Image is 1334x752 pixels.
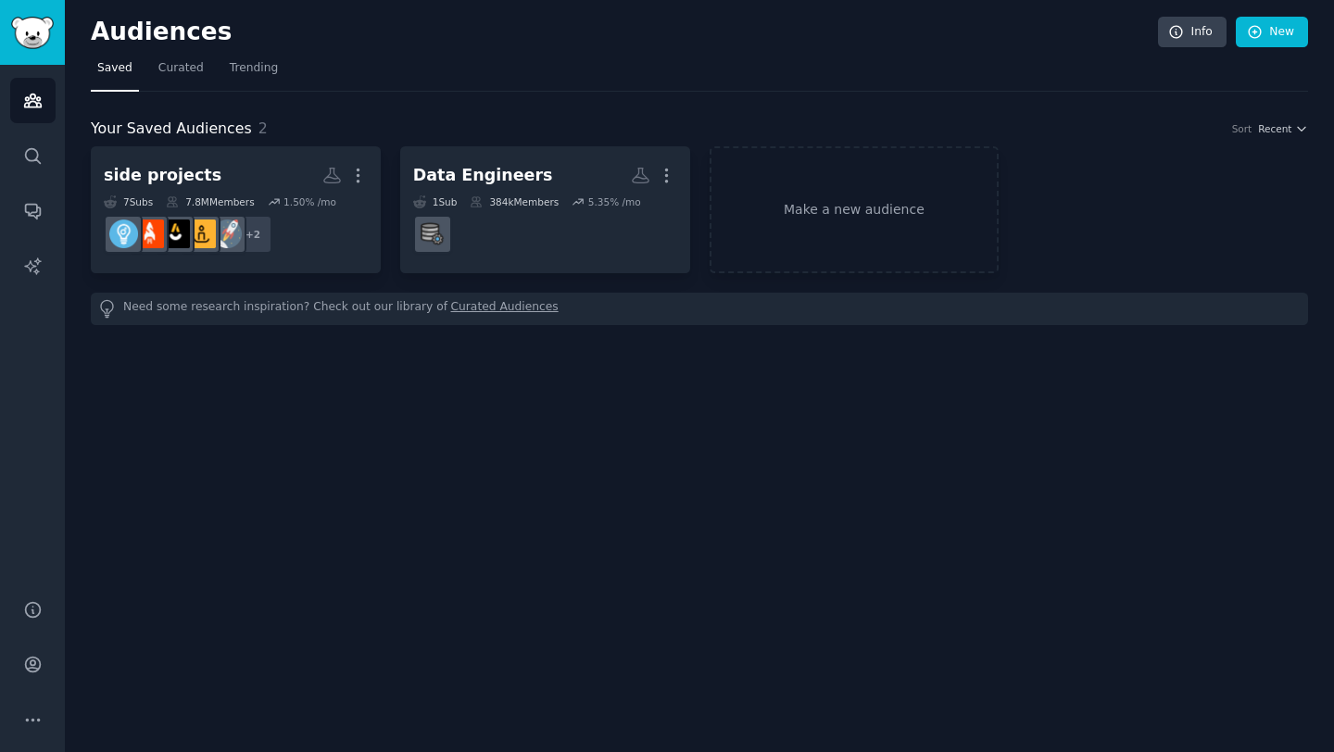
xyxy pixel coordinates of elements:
[400,146,690,273] a: Data Engineers1Sub384kMembers5.35% /modataengineering
[418,219,447,248] img: dataengineering
[91,118,252,141] span: Your Saved Audiences
[158,60,204,77] span: Curated
[1258,122,1308,135] button: Recent
[97,60,132,77] span: Saved
[223,54,284,92] a: Trending
[161,219,190,248] img: indianstartups
[187,219,216,248] img: startupideas
[152,54,210,92] a: Curated
[1232,122,1252,135] div: Sort
[104,195,153,208] div: 7 Sub s
[91,54,139,92] a: Saved
[135,219,164,248] img: StartUpIndia
[470,195,559,208] div: 384k Members
[258,119,268,137] span: 2
[1158,17,1227,48] a: Info
[451,299,559,319] a: Curated Audiences
[233,215,272,254] div: + 2
[1236,17,1308,48] a: New
[104,164,221,187] div: side projects
[413,195,458,208] div: 1 Sub
[710,146,1000,273] a: Make a new audience
[1258,122,1291,135] span: Recent
[109,219,138,248] img: Entrepreneur
[588,195,641,208] div: 5.35 % /mo
[413,164,553,187] div: Data Engineers
[91,18,1158,47] h2: Audiences
[91,293,1308,325] div: Need some research inspiration? Check out our library of
[11,17,54,49] img: GummySearch logo
[213,219,242,248] img: startups
[166,195,254,208] div: 7.8M Members
[91,146,381,273] a: side projects7Subs7.8MMembers1.50% /mo+2startupsstartupideasindianstartupsStartUpIndiaEntrepreneur
[283,195,336,208] div: 1.50 % /mo
[230,60,278,77] span: Trending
